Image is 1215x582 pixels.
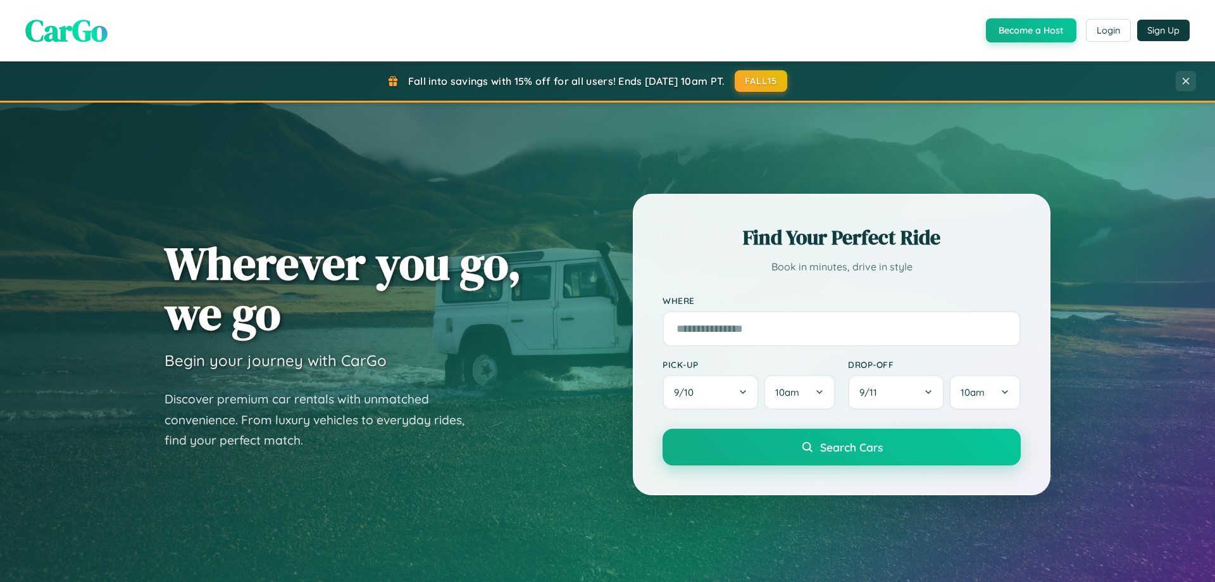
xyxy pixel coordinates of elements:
[408,75,725,87] span: Fall into savings with 15% off for all users! Ends [DATE] 10am PT.
[961,386,985,398] span: 10am
[775,386,799,398] span: 10am
[165,351,387,370] h3: Begin your journey with CarGo
[1086,19,1131,42] button: Login
[986,18,1076,42] button: Become a Host
[848,359,1021,370] label: Drop-off
[165,389,481,451] p: Discover premium car rentals with unmatched convenience. From luxury vehicles to everyday rides, ...
[663,429,1021,465] button: Search Cars
[25,9,108,51] span: CarGo
[949,375,1021,410] button: 10am
[764,375,835,410] button: 10am
[859,386,883,398] span: 9 / 11
[165,238,521,338] h1: Wherever you go, we go
[820,440,883,454] span: Search Cars
[663,224,1021,251] h2: Find Your Perfect Ride
[735,70,788,92] button: FALL15
[848,375,944,410] button: 9/11
[674,386,700,398] span: 9 / 10
[663,295,1021,306] label: Where
[663,375,759,410] button: 9/10
[663,359,835,370] label: Pick-up
[1137,20,1190,41] button: Sign Up
[663,258,1021,276] p: Book in minutes, drive in style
